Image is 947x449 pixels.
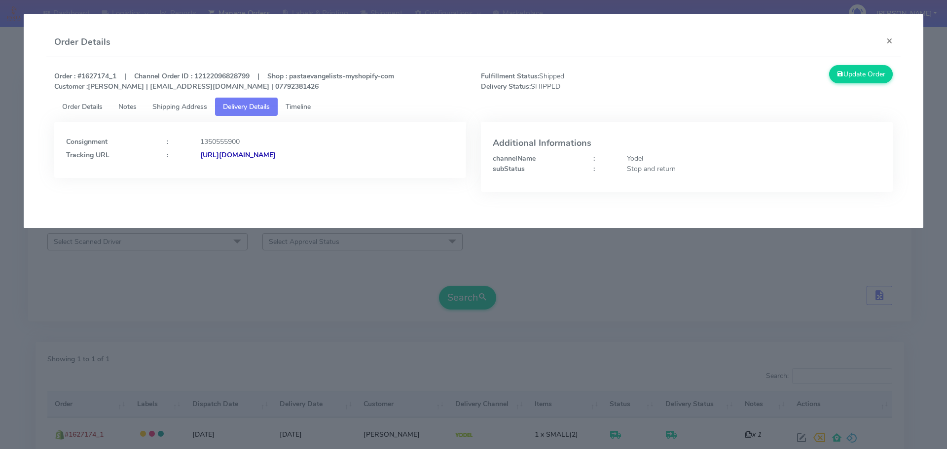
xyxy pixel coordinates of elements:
strong: : [593,154,595,163]
h4: Order Details [54,35,110,49]
button: Update Order [829,65,893,83]
strong: : [167,137,168,146]
strong: channelName [493,154,536,163]
span: Shipped SHIPPED [473,71,687,92]
span: Timeline [286,102,311,111]
div: Yodel [619,153,888,164]
strong: subStatus [493,164,525,173]
strong: Delivery Status: [481,82,531,91]
strong: Fulfillment Status: [481,71,539,81]
ul: Tabs [54,98,893,116]
strong: Tracking URL [66,150,109,160]
strong: [URL][DOMAIN_NAME] [200,150,276,160]
strong: Order : #1627174_1 | Channel Order ID : 12122096828799 | Shop : pastaevangelists-myshopify-com [P... [54,71,394,91]
button: Close [878,28,901,54]
h4: Additional Informations [493,138,881,148]
div: Stop and return [619,164,888,174]
span: Delivery Details [223,102,270,111]
span: Shipping Address [152,102,207,111]
span: Order Details [62,102,103,111]
span: Notes [118,102,137,111]
strong: Customer : [54,82,88,91]
strong: : [593,164,595,173]
div: 1350555900 [193,137,462,147]
strong: Consignment [66,137,108,146]
strong: : [167,150,168,160]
